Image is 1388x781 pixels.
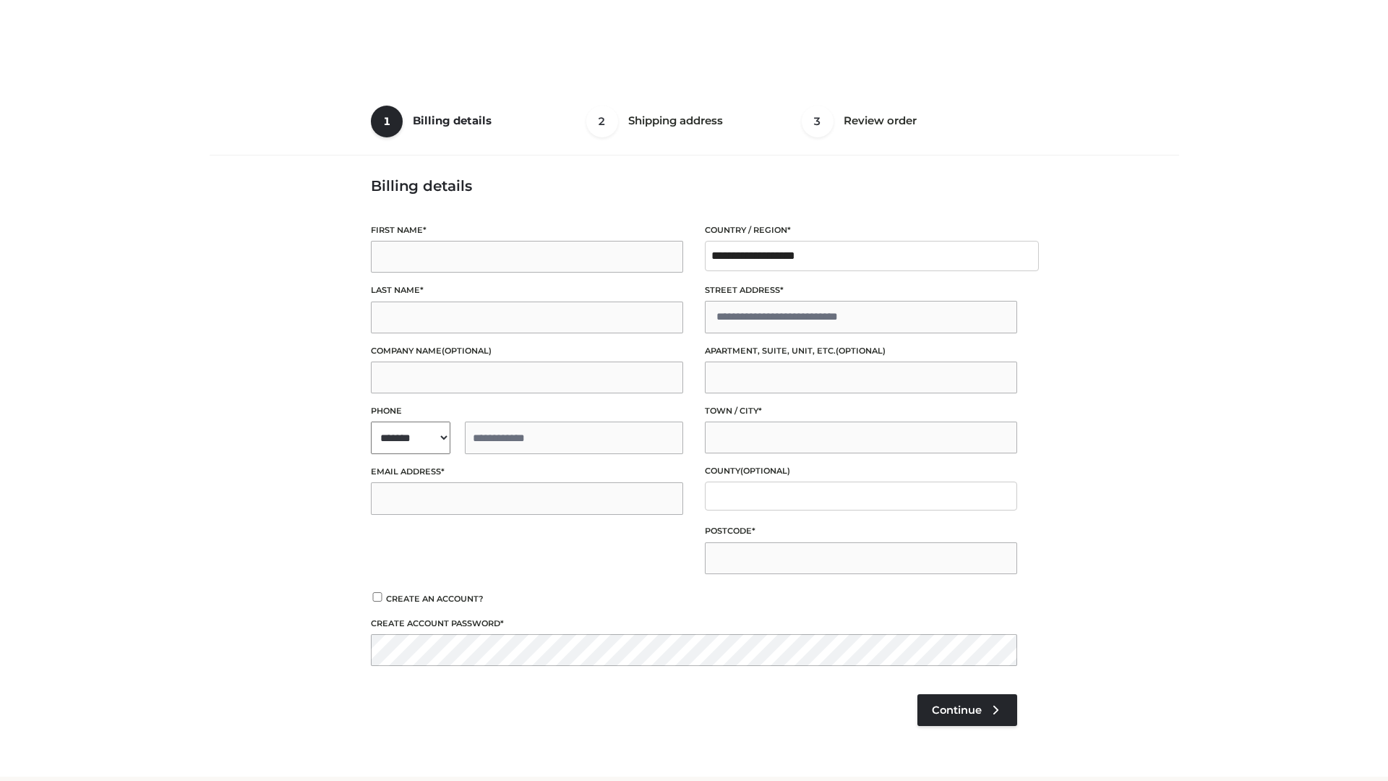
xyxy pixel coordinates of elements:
label: Company name [371,344,683,358]
input: Create an account? [371,592,384,602]
label: Phone [371,404,683,418]
h3: Billing details [371,177,1017,195]
label: Last name [371,283,683,297]
span: Review order [844,114,917,127]
span: (optional) [836,346,886,356]
label: First name [371,223,683,237]
span: 1 [371,106,403,137]
span: 3 [802,106,834,137]
label: Create account password [371,617,1017,631]
label: County [705,464,1017,478]
span: (optional) [740,466,790,476]
label: Apartment, suite, unit, etc. [705,344,1017,358]
label: Email address [371,465,683,479]
label: Street address [705,283,1017,297]
label: Town / City [705,404,1017,418]
span: Shipping address [628,114,723,127]
span: Continue [932,704,982,717]
span: Billing details [413,114,492,127]
label: Postcode [705,524,1017,538]
span: 2 [586,106,618,137]
label: Country / Region [705,223,1017,237]
span: (optional) [442,346,492,356]
span: Create an account? [386,594,484,604]
a: Continue [917,694,1017,726]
